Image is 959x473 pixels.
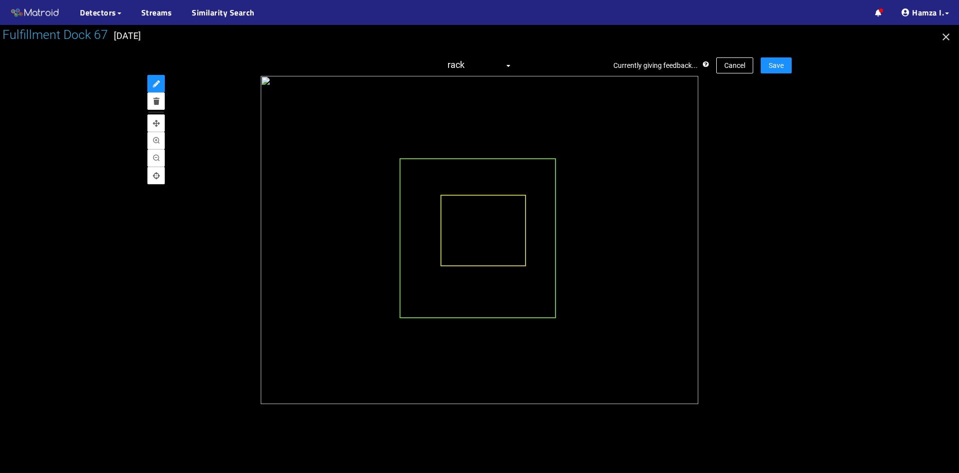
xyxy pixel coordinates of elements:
[613,60,709,71] div: Currently giving feedback...
[716,57,753,73] button: Cancel
[761,57,792,73] button: Save
[724,60,745,71] span: Cancel
[912,6,944,18] span: Hamza I.
[769,60,784,71] span: Save
[10,5,60,20] img: Matroid logo
[448,57,511,73] span: rack
[80,6,116,18] span: Detectors
[192,6,255,18] a: Similarity Search
[141,6,172,18] a: Streams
